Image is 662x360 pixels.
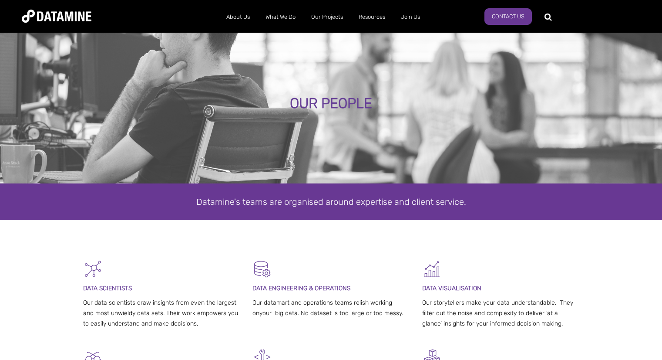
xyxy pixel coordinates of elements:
div: OUR PEOPLE [77,96,585,112]
img: Graph 5 [422,259,442,279]
p: Our datamart and operations teams relish working onyour big data. No dataset is too large or too ... [252,298,410,319]
span: DATA VISUALISATION [422,285,481,292]
a: Our Projects [303,6,351,28]
img: Graph - Network [83,259,103,279]
img: Datamart [252,259,272,279]
a: What We Do [258,6,303,28]
a: Contact Us [484,8,532,25]
a: About Us [218,6,258,28]
a: Resources [351,6,393,28]
p: Our data scientists draw insights from even the largest and most unwieldy data sets. Their work e... [83,298,240,329]
a: Join Us [393,6,428,28]
span: Datamine's teams are organised around expertise and client service. [196,197,466,207]
img: Datamine [22,10,91,23]
span: DATA SCIENTISTS [83,285,132,292]
p: Our storytellers make your data understandable. They filter out the noise and complexity to deliv... [422,298,579,329]
span: DATA ENGINEERING & OPERATIONS [252,285,350,292]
